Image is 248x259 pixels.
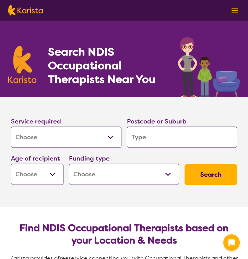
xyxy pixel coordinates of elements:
[8,46,36,83] img: Karista logo
[8,5,43,15] img: Karista logo
[69,154,110,163] label: Funding type
[178,37,240,97] img: occupational-therapy
[232,8,238,13] img: menu
[11,117,61,126] label: Service required
[185,164,237,185] button: Search
[11,154,60,163] label: Age of recipient
[127,117,187,126] label: Postcode or Suburb
[127,127,237,148] input: Type
[48,45,166,86] h1: Search NDIS Occupational Therapists Near You
[16,222,232,247] h2: Find NDIS Occupational Therapists based on your Location & Needs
